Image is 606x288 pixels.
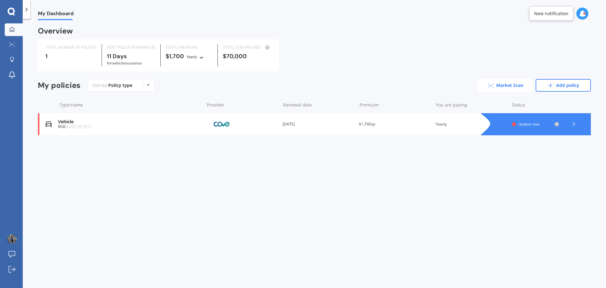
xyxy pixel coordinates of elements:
div: Yearly [436,121,507,127]
div: 1 [45,53,97,59]
div: ROIC [58,125,201,129]
div: Yearly [187,54,197,60]
div: TOTAL SUM INSURED [223,44,271,51]
div: TOTAL NUMBER OF POLICIES [45,44,97,51]
div: [DATE] [282,121,354,127]
img: Vehicle [45,121,52,127]
div: $1,700 [166,53,212,60]
span: for Vehicle insurance [107,60,142,66]
div: NEXT POLICY RENEWING IN [107,44,155,51]
div: Status [512,102,559,108]
a: Add policy [536,79,591,92]
div: New notification [534,10,568,17]
img: Cove [206,118,238,130]
span: My Dashboard [38,10,74,19]
div: Type/name [59,102,202,108]
div: TOTAL PREMIUMS [166,44,212,51]
div: $70,000 [223,53,271,59]
span: AUDI Q7 2017 [67,124,92,129]
div: Renewal date [283,102,354,108]
a: Market Scan [478,79,533,92]
div: Sort by: [92,82,132,89]
div: My policies [38,81,80,90]
div: Policy type [108,82,132,89]
div: Provider [207,102,278,108]
div: Overview [38,28,73,34]
img: 7968afe15b02c6b35a9d14880c7aa849 [7,234,17,244]
div: Vehicle [58,119,201,125]
div: Premium [359,102,431,108]
span: $1,700/yr [359,121,376,127]
span: Update now [518,121,539,127]
b: 11 Days [107,52,127,60]
div: You are paying [436,102,507,108]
